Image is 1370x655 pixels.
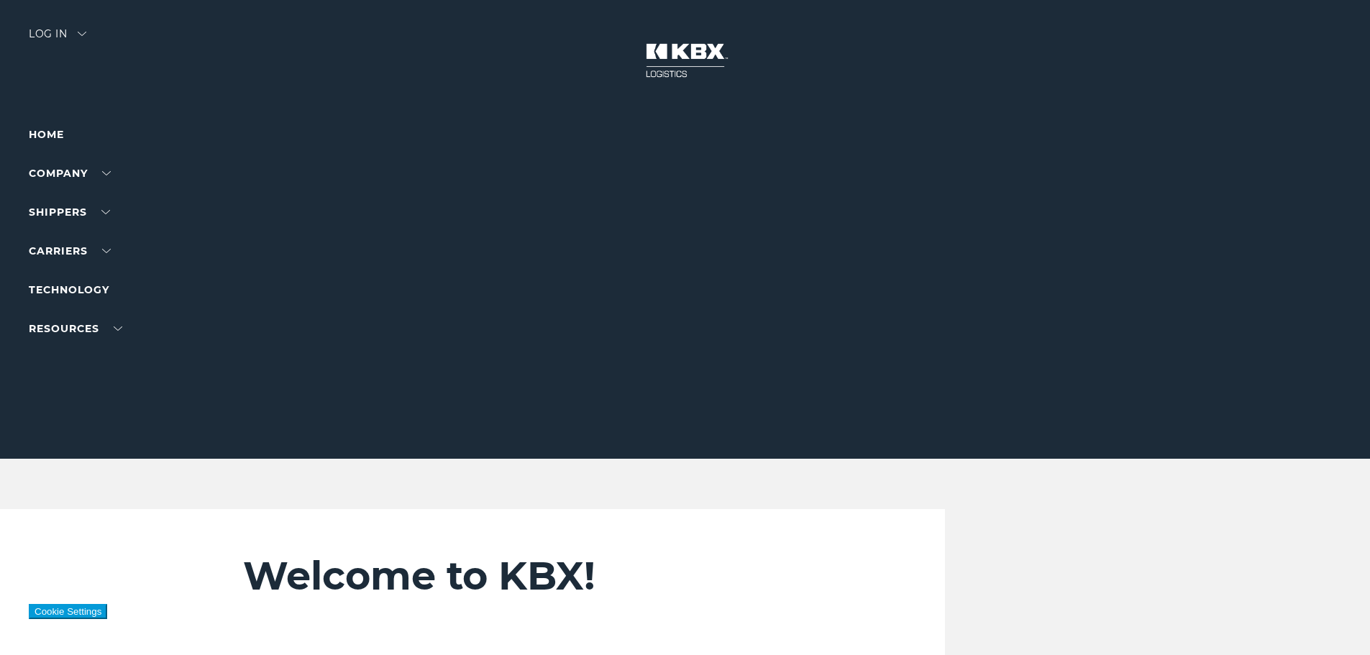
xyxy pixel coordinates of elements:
[29,244,111,257] a: Carriers
[29,128,64,141] a: Home
[29,604,107,619] button: Cookie Settings
[243,552,859,600] h2: Welcome to KBX!
[29,167,111,180] a: Company
[29,29,86,50] div: Log in
[29,322,122,335] a: RESOURCES
[78,32,86,36] img: arrow
[29,283,109,296] a: Technology
[631,29,739,92] img: kbx logo
[29,206,110,219] a: SHIPPERS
